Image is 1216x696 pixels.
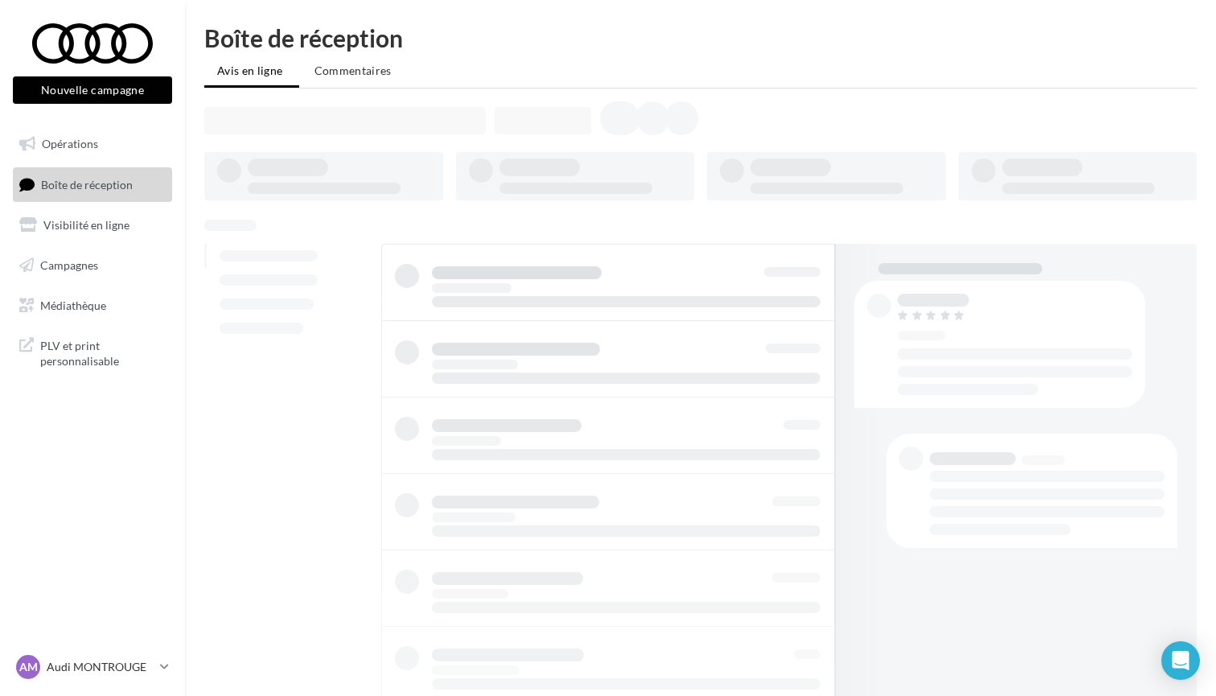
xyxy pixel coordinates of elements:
a: AM Audi MONTROUGE [13,652,172,682]
a: PLV et print personnalisable [10,328,175,376]
a: Opérations [10,127,175,161]
div: Open Intercom Messenger [1161,641,1200,680]
a: Campagnes [10,249,175,282]
a: Boîte de réception [10,167,175,202]
span: Commentaires [314,64,392,77]
span: Médiathèque [40,298,106,311]
a: Médiathèque [10,289,175,323]
span: Campagnes [40,258,98,272]
span: Visibilité en ligne [43,218,129,232]
button: Nouvelle campagne [13,76,172,104]
a: Visibilité en ligne [10,208,175,242]
span: Boîte de réception [41,177,133,191]
span: AM [19,659,38,675]
span: Opérations [42,137,98,150]
div: Boîte de réception [204,26,1197,50]
p: Audi MONTROUGE [47,659,154,675]
span: PLV et print personnalisable [40,335,166,369]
